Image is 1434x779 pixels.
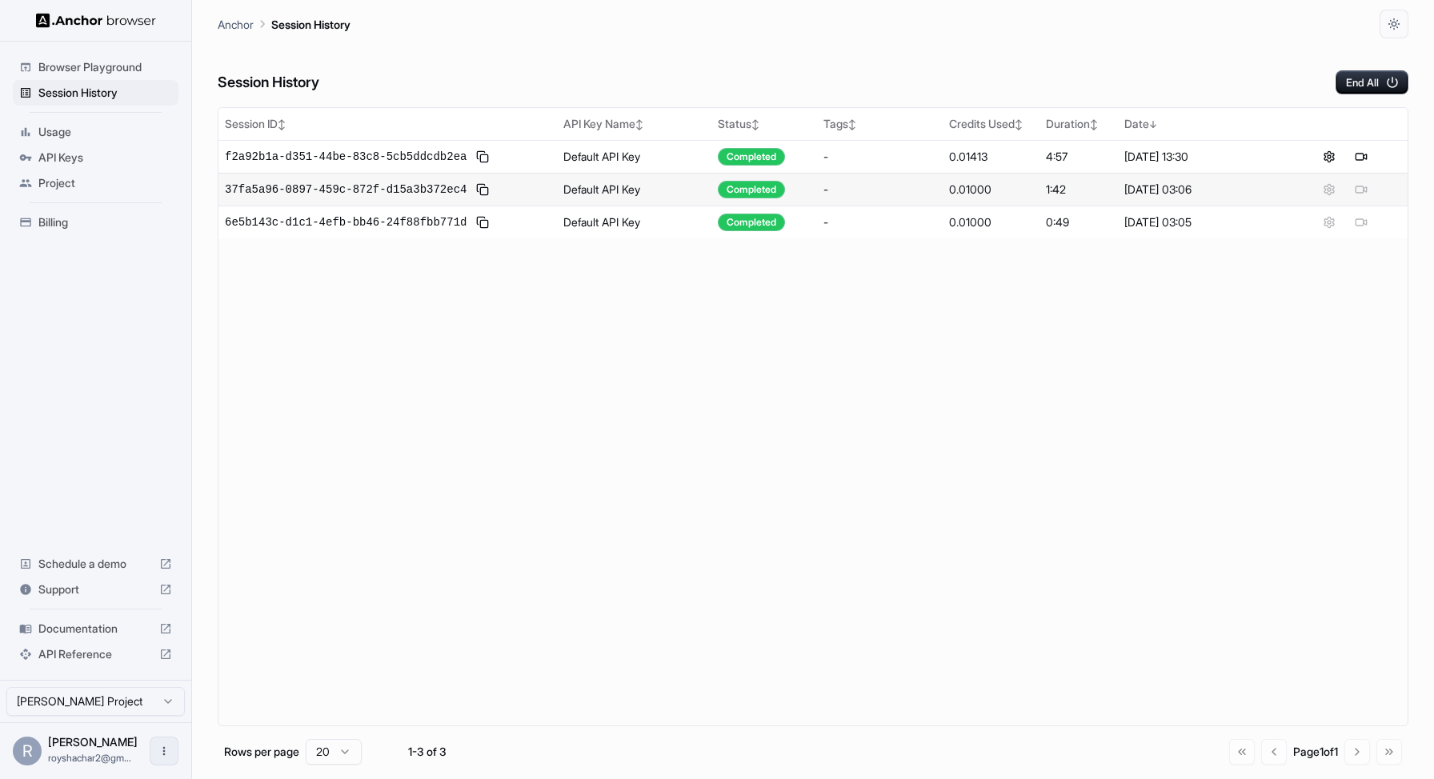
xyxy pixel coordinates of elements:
div: [DATE] 03:06 [1124,182,1276,198]
span: ↕ [278,118,286,130]
div: 0.01000 [949,182,1033,198]
div: Support [13,577,178,602]
span: API Reference [38,646,153,662]
span: Schedule a demo [38,556,153,572]
span: ↓ [1149,118,1157,130]
span: ↕ [1090,118,1098,130]
div: [DATE] 13:30 [1124,149,1276,165]
span: Documentation [38,621,153,637]
button: Open menu [150,737,178,765]
div: 0.01000 [949,214,1033,230]
div: API Key Name [563,116,705,132]
div: 4:57 [1046,149,1112,165]
div: R [13,737,42,765]
div: Status [718,116,811,132]
div: Completed [718,214,785,231]
span: Support [38,581,153,597]
span: 6e5b143c-d1c1-4efb-bb46-24f88fbb771d [225,214,467,230]
h6: Session History [218,71,319,94]
div: Schedule a demo [13,551,178,577]
p: Anchor [218,16,254,33]
div: - [823,214,936,230]
span: ↕ [848,118,856,130]
span: Billing [38,214,172,230]
p: Session History [271,16,350,33]
div: 0.01413 [949,149,1033,165]
span: API Keys [38,150,172,166]
div: 1-3 of 3 [387,744,467,760]
div: Documentation [13,616,178,641]
div: - [823,182,936,198]
div: 1:42 [1046,182,1112,198]
div: Credits Used [949,116,1033,132]
div: Session ID [225,116,551,132]
span: Roy Shachar [48,735,138,749]
span: Project [38,175,172,191]
span: f2a92b1a-d351-44be-83c8-5cb5ddcdb2ea [225,149,467,165]
div: Browser Playground [13,54,178,80]
td: Default API Key [557,140,711,173]
div: [DATE] 03:05 [1124,214,1276,230]
div: API Keys [13,145,178,170]
span: Usage [38,124,172,140]
div: Date [1124,116,1276,132]
div: Duration [1046,116,1112,132]
div: Project [13,170,178,196]
div: 0:49 [1046,214,1112,230]
div: Session History [13,80,178,106]
span: Browser Playground [38,59,172,75]
div: Usage [13,119,178,145]
div: Completed [718,148,785,166]
td: Default API Key [557,173,711,206]
span: ↕ [635,118,643,130]
div: Page 1 of 1 [1293,744,1338,760]
span: Session History [38,85,172,101]
img: Anchor Logo [36,13,156,28]
span: 37fa5a96-0897-459c-872f-d15a3b372ec4 [225,182,467,198]
span: royshachar2@gmail.com [48,752,131,764]
span: ↕ [1015,118,1023,130]
div: - [823,149,936,165]
div: Billing [13,210,178,235]
span: ↕ [751,118,759,130]
p: Rows per page [224,744,299,760]
div: Tags [823,116,936,132]
td: Default API Key [557,206,711,238]
div: Completed [718,181,785,198]
nav: breadcrumb [218,15,350,33]
button: End All [1336,70,1408,94]
div: API Reference [13,641,178,667]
